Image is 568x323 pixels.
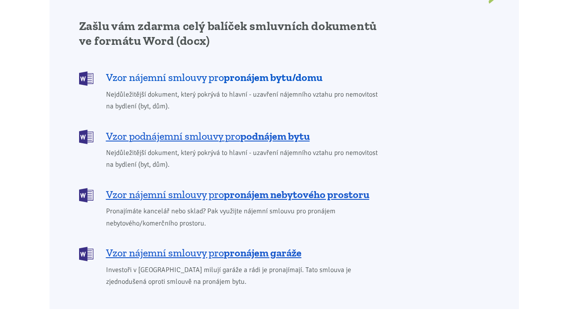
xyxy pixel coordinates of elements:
[224,188,369,201] b: pronájem nebytového prostoru
[106,147,384,171] span: Nejdůležitější dokument, který pokrývá to hlavní - uzavření nájemního vztahu pro nemovitost na by...
[79,188,93,202] img: DOCX (Word)
[106,89,384,112] span: Nejdůležitější dokument, který pokrývá to hlavní - uzavření nájemního vztahu pro nemovitost na by...
[79,71,93,86] img: DOCX (Word)
[106,205,384,229] span: Pronajímáte kancelář nebo sklad? Pak využijte nájemní smlouvu pro pronájem nebytového/komerčního ...
[79,129,384,143] a: Vzor podnájemní smlouvy propodnájem bytu
[79,130,93,144] img: DOCX (Word)
[106,188,369,202] span: Vzor nájemní smlouvy pro
[79,71,384,85] a: Vzor nájemní smlouvy propronájem bytu/domu
[79,19,384,48] h2: Zašlu vám zdarma celý balíček smluvních dokumentů ve formátu Word (docx)
[79,247,93,261] img: DOCX (Word)
[224,246,302,259] b: pronájem garáže
[106,264,384,288] span: Investoři v [GEOGRAPHIC_DATA] milují garáže a rádi je pronajímají. Tato smlouva je zjednodušená o...
[79,187,384,202] a: Vzor nájemní smlouvy propronájem nebytového prostoru
[224,71,322,84] b: pronájem bytu/domu
[240,130,310,142] b: podnájem bytu
[106,129,310,143] span: Vzor podnájemní smlouvy pro
[79,246,384,260] a: Vzor nájemní smlouvy propronájem garáže
[106,246,302,260] span: Vzor nájemní smlouvy pro
[106,71,322,84] span: Vzor nájemní smlouvy pro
